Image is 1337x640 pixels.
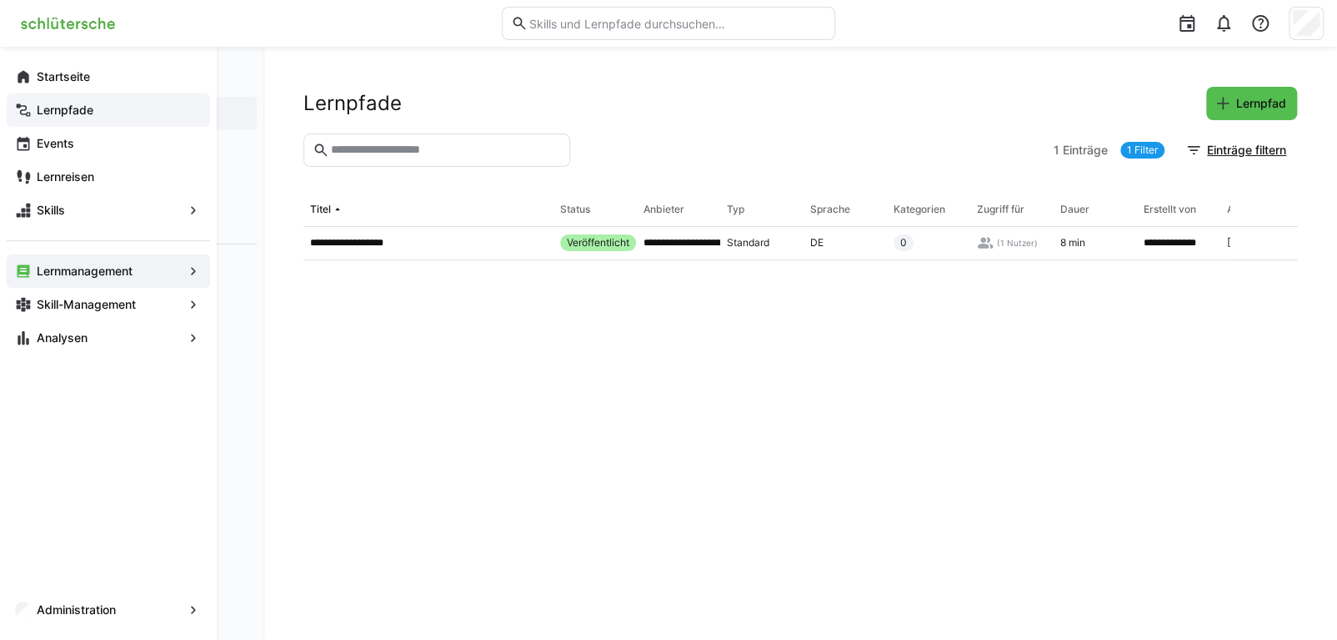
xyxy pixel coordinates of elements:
div: Typ [727,203,744,216]
button: Lernpfad [1206,87,1297,120]
span: Standard [727,236,769,249]
span: (1 Nutzer) [997,237,1038,249]
span: DE [810,236,824,249]
span: 1 [1054,142,1059,159]
h2: Lernpfade [303,91,402,116]
input: Skills und Lernpfade durchsuchen… [528,16,826,31]
span: Veröffentlicht [567,236,629,249]
div: Zugriff für [977,203,1024,216]
div: Titel [310,203,331,216]
span: Einträge [1063,142,1108,159]
span: 8 min [1060,236,1085,249]
div: Sprache [810,203,850,216]
div: Anbieter [643,203,684,216]
div: Dauer [1060,203,1089,216]
span: Lernpfad [1234,95,1289,112]
button: Einträge filtern [1177,134,1297,167]
div: Status [560,203,590,216]
div: Erstellt von [1144,203,1196,216]
div: Kategorien [894,203,945,216]
span: Einträge filtern [1204,142,1289,159]
span: [DATE] [1227,236,1259,249]
div: Aktualisiert am [1227,203,1284,216]
a: 1 Filter [1120,142,1164,159]
span: 0 [900,236,907,249]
